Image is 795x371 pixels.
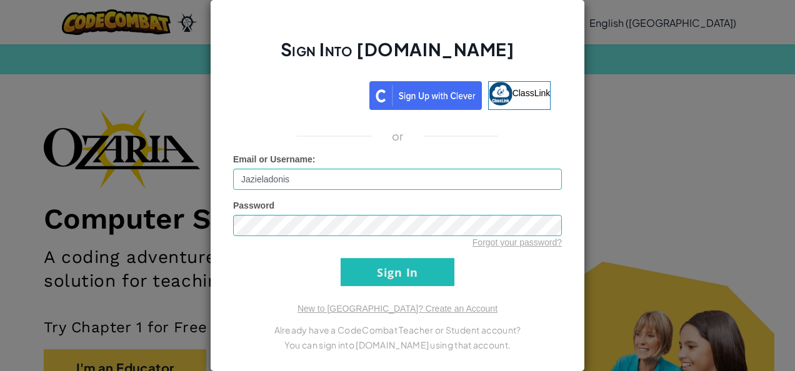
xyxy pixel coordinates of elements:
[238,80,369,107] iframe: Botón de Acceder con Google
[233,154,312,164] span: Email or Username
[512,88,551,98] span: ClassLink
[392,129,404,144] p: or
[233,322,562,337] p: Already have a CodeCombat Teacher or Student account?
[489,82,512,106] img: classlink-logo-small.png
[297,304,497,314] a: New to [GEOGRAPHIC_DATA]? Create an Account
[233,153,316,166] label: :
[369,81,482,110] img: clever_sso_button@2x.png
[233,337,562,352] p: You can sign into [DOMAIN_NAME] using that account.
[341,258,454,286] input: Sign In
[472,237,562,247] a: Forgot your password?
[233,200,274,210] span: Password
[233,37,562,74] h2: Sign Into [DOMAIN_NAME]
